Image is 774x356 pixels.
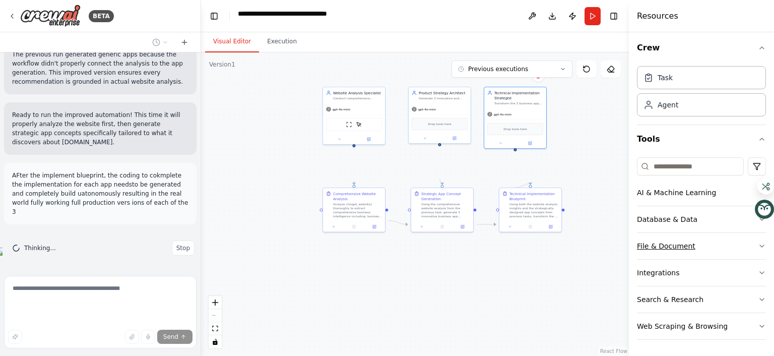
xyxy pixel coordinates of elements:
div: Technical Implementation StrategistTransform the 3 business app concepts into detailed technical ... [484,87,547,149]
div: Transform the 3 business app concepts into detailed technical specifications with implementation ... [494,101,543,105]
span: Drop tools here [503,127,527,132]
button: fit view [209,322,222,335]
button: Hide right sidebar [607,9,621,23]
div: Web Scraping & Browsing [637,321,728,331]
div: Tools [637,153,766,348]
img: ScrapeElementFromWebsiteTool [356,122,362,128]
a: React Flow attribution [600,348,627,354]
p: The previous run generated generic apps because the workflow didn't properly connect the analysis... [12,50,188,86]
p: AFter the implement blueprint, the coding to cokmplete the implementation for each app needsto be... [12,171,188,216]
div: Database & Data [637,214,697,224]
div: Integrations [637,268,679,278]
g: Edge from 68f16b06-c55d-419f-8ce5-141d95dd32b4 to 6d24c897-e1f3-47f5-acaa-cb23fff6008a [352,180,357,186]
div: Product Strategy ArchitectGenerate 3 innovative and scientifically-engineered business app concep... [408,87,471,144]
button: AI & Machine Learning [637,180,766,206]
div: Strategic App Concept GenerationUsing the comprehensive website analysis from the previous task, ... [411,188,474,232]
button: No output available [343,224,364,230]
div: React Flow controls [209,296,222,348]
span: Thinking... [24,244,56,252]
div: Version 1 [209,61,235,69]
img: Logo [20,5,81,27]
button: Previous executions [451,61,572,78]
button: Stop [172,241,195,256]
span: gpt-4o-mini [494,112,511,116]
button: Send [157,330,192,344]
div: Product Strategy Architect [419,90,468,95]
button: Open in side panel [542,224,559,230]
span: gpt-4o-mini [333,107,350,111]
button: No output available [431,224,453,230]
span: Send [163,333,178,341]
g: Edge from 81124da1-17fb-4388-9e80-d147934c20a3 to 5c2c6a37-5d35-4600-adfa-17a51b736d2d [513,180,533,192]
div: Agent [658,100,678,110]
div: Crew [637,62,766,125]
button: Web Scraping & Browsing [637,313,766,339]
button: Open in side panel [516,140,545,146]
button: Database & Data [637,206,766,232]
button: Open in side panel [454,224,471,230]
div: Search & Research [637,294,703,305]
img: ScrapeWebsiteTool [346,122,352,128]
nav: breadcrumb [238,9,351,24]
button: Execution [259,31,305,52]
div: Technical Implementation Blueprint [509,191,558,201]
g: Edge from fcedd58c-9737-4d91-897d-c355c591c7d5 to 34861d07-6259-42a2-82cb-067163a0f9f6 [437,179,445,185]
div: Strategic App Concept Generation [421,191,470,201]
button: Hide left sidebar [207,9,221,23]
div: AI & Machine Learning [637,188,716,198]
div: Using both the website analysis insights and the strategically-designed app concepts from previou... [509,202,558,218]
div: Using the comprehensive website analysis from the previous task, generate 3 innovative business a... [421,202,470,218]
g: Edge from 34861d07-6259-42a2-82cb-067163a0f9f6 to 5c2c6a37-5d35-4600-adfa-17a51b736d2d [477,222,496,227]
p: Ready to run the improved automation! This time it will properly analyze the website first, then ... [12,110,188,147]
div: File & Document [637,241,695,251]
button: Open in side panel [440,135,469,141]
button: Search & Research [637,286,766,313]
button: Switch to previous chat [148,36,172,48]
button: Tools [637,125,766,153]
button: zoom in [209,296,222,309]
button: toggle interactivity [209,335,222,348]
div: Website Analysis SpecialistConduct comprehensive analysis of {target_website} to understand busin... [322,87,385,145]
button: Delete node [532,69,545,82]
div: BETA [89,10,114,22]
div: Website Analysis Specialist [333,90,382,95]
div: Comprehensive Website Analysis [333,191,382,201]
button: Upload files [125,330,139,344]
button: File & Document [637,233,766,259]
button: Improve this prompt [8,330,22,344]
button: Open in side panel [355,136,383,142]
button: Click to speak your automation idea [141,330,155,344]
span: Drop tools here [428,122,451,127]
div: Task [658,73,673,83]
div: Comprehensive Website AnalysisAnalyze {target_website} thoroughly to extract comprehensive busine... [322,188,385,232]
h4: Resources [637,10,678,22]
button: No output available [520,224,541,230]
span: Stop [176,244,190,252]
button: Start a new chat [176,36,192,48]
div: Technical Implementation BlueprintUsing both the website analysis insights and the strategically-... [499,188,562,232]
button: Crew [637,34,766,62]
button: Open in side panel [366,224,383,230]
span: gpt-4o-mini [418,107,436,111]
g: Edge from 6d24c897-e1f3-47f5-acaa-cb23fff6008a to 34861d07-6259-42a2-82cb-067163a0f9f6 [389,218,408,227]
button: Integrations [637,260,766,286]
button: Visual Editor [205,31,259,52]
div: Technical Implementation Strategist [494,90,543,100]
div: Generate 3 innovative and scientifically-engineered business app concepts that align perfectly wi... [419,96,468,100]
div: Conduct comprehensive analysis of {target_website} to understand business model, target audience,... [333,96,382,100]
span: Previous executions [468,65,528,73]
div: Analyze {target_website} thoroughly to extract comprehensive business intelligence including: bus... [333,202,382,218]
